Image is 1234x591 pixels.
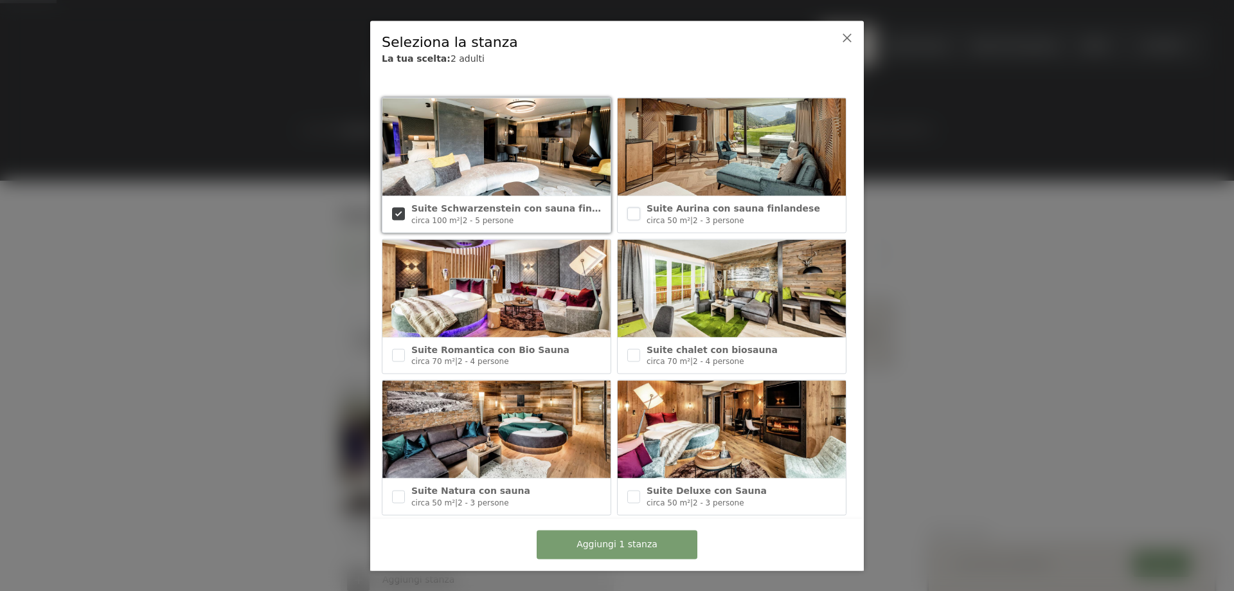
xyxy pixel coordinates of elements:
font: Suite Romantica con Bio Sauna [411,344,569,354]
font: 2 - 3 persone [693,498,744,507]
img: Suite Natura con sauna [382,381,611,478]
img: Suite Schwarzenstein con sauna finlandese [382,98,611,196]
font: | [690,498,693,507]
font: 2 - 4 persone [458,357,509,366]
font: Suite Schwarzenstein con sauna finlandese [411,203,632,214]
font: circa 50 m² [647,215,690,224]
font: circa 50 m² [647,498,690,507]
button: Aggiungi 1 stanza [537,530,697,559]
font: Suite Aurina con sauna finlandese [647,203,820,214]
font: Suite Deluxe con Sauna [647,486,767,496]
font: circa 100 m² [411,215,460,224]
font: Suite chalet con biosauna [647,344,778,354]
img: Suite Deluxe con Sauna [618,381,846,478]
font: 2 - 4 persone [693,357,744,366]
font: circa 70 m² [647,357,690,366]
font: 2 - 5 persone [463,215,514,224]
font: 2 adulti [451,53,485,64]
font: | [455,357,458,366]
font: Suite Natura con sauna [411,486,530,496]
font: Aggiungi 1 stanza [577,539,657,549]
font: | [455,498,458,507]
font: 2 - 3 persone [693,215,744,224]
font: | [460,215,463,224]
font: Seleziona la stanza [382,33,518,50]
font: | [690,357,693,366]
font: circa 70 m² [411,357,455,366]
font: 2 - 3 persone [458,498,509,507]
font: circa 50 m² [411,498,455,507]
img: Suite Aurina con sauna finlandese [618,98,846,196]
img: Suite chalet con biosauna [618,239,846,337]
img: Suite Romantica con Bio Sauna [382,239,611,337]
font: | [690,215,693,224]
font: La tua scelta: [382,53,451,64]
